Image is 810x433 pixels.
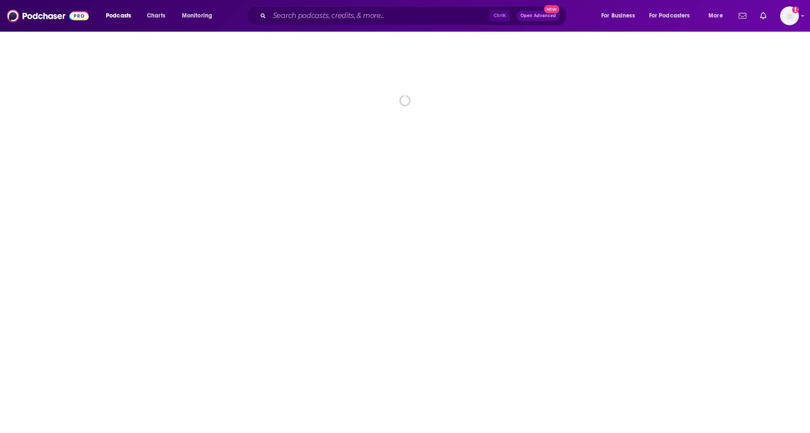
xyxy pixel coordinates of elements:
svg: Add a profile image [792,6,799,13]
span: Podcasts [106,10,131,22]
span: Ctrl K [490,10,510,21]
span: Logged in as angelahattar [780,6,799,25]
a: Show notifications dropdown [735,9,750,23]
a: Charts [141,9,170,23]
span: Open Advanced [521,14,556,18]
span: Charts [147,10,165,22]
button: open menu [100,9,142,23]
div: Search podcasts, credits, & more... [254,6,575,26]
span: For Business [601,10,635,22]
span: New [544,5,559,13]
a: Show notifications dropdown [757,9,770,23]
img: User Profile [780,6,799,25]
span: Monitoring [182,10,212,22]
button: Open AdvancedNew [517,11,560,21]
button: open menu [702,9,734,23]
img: Podchaser - Follow, Share and Rate Podcasts [7,8,89,24]
button: open menu [176,9,223,23]
button: open menu [643,9,702,23]
button: open menu [595,9,646,23]
button: Show profile menu [780,6,799,25]
span: More [708,10,723,22]
span: For Podcasters [649,10,690,22]
input: Search podcasts, credits, & more... [269,9,490,23]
